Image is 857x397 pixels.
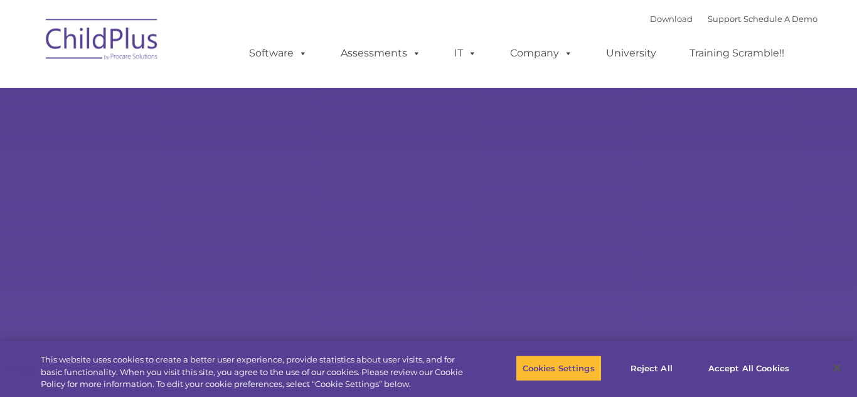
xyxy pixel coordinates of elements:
button: Accept All Cookies [701,355,796,381]
button: Cookies Settings [516,355,602,381]
button: Close [823,354,851,382]
a: Software [237,41,320,66]
a: University [594,41,669,66]
a: Support [708,14,741,24]
a: Training Scramble!! [677,41,797,66]
a: Assessments [328,41,434,66]
a: Schedule A Demo [743,14,817,24]
a: Company [498,41,585,66]
div: This website uses cookies to create a better user experience, provide statistics about user visit... [41,354,471,391]
button: Reject All [612,355,691,381]
a: IT [442,41,489,66]
font: | [650,14,817,24]
img: ChildPlus by Procare Solutions [40,10,165,73]
a: Download [650,14,693,24]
